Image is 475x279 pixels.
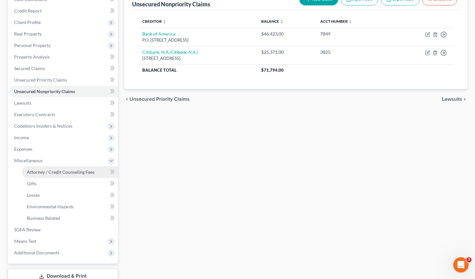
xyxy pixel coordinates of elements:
a: Secured Claims [9,63,118,74]
span: Additional Documents [14,250,59,255]
div: 3825 [320,49,387,55]
span: Attorney / Credit Counseling Fees [27,169,95,175]
span: SOFA Review [14,227,41,232]
div: Unsecured Nonpriority Claims [132,0,210,8]
a: Bank of America [142,31,175,36]
i: unfold_more [162,20,166,24]
span: Losses [27,192,40,198]
a: SOFA Review [9,224,118,235]
i: (Citibank, N.A.) [170,49,198,55]
button: chevron_left Unsecured Priority Claims [124,97,190,102]
span: Unsecured Priority Claims [129,97,190,102]
a: Unsecured Nonpriority Claims [9,86,118,97]
a: Gifts [22,178,118,189]
iframe: Intercom live chat [453,257,469,273]
i: unfold_more [280,20,284,24]
span: Gifts [27,181,37,186]
a: Property Analysis [9,51,118,63]
a: Creditor unfold_more [142,19,166,24]
div: $46,423.00 [261,31,310,37]
span: Environmental Hazards [27,204,74,209]
span: Business Related [27,215,60,221]
span: Property Analysis [14,54,50,60]
span: $71,794.00 [261,68,284,73]
i: unfold_more [348,20,352,24]
a: Balance unfold_more [261,19,284,24]
span: Expenses [14,146,32,152]
span: Executory Contracts [14,112,55,117]
a: Executory Contracts [9,109,118,120]
i: chevron_left [124,97,129,102]
div: $25,371.00 [261,49,310,55]
a: Lawsuits [9,97,118,109]
span: 3 [466,257,471,262]
span: Client Profile [14,20,41,25]
button: Lawsuits chevron_right [442,97,467,102]
span: Unsecured Nonpriority Claims [14,89,75,94]
a: Losses [22,189,118,201]
span: Codebtors Insiders & Notices [14,123,72,129]
div: P.O. [STREET_ADDRESS] [142,37,251,43]
span: Personal Property [14,43,51,48]
div: 7849 [320,31,387,37]
span: Unsecured Priority Claims [14,77,67,83]
span: Income [14,135,29,140]
span: Means Test [14,238,36,244]
th: Balance Total [137,64,256,76]
span: Miscellaneous [14,158,43,163]
a: Unsecured Priority Claims [9,74,118,86]
a: Acct Number unfold_more [320,19,352,24]
span: Real Property [14,31,42,36]
span: Secured Claims [14,66,45,71]
span: Credit Report [14,8,42,13]
a: Credit Report [9,5,118,17]
span: Lawsuits [14,100,31,106]
a: Business Related [22,212,118,224]
a: Environmental Hazards [22,201,118,212]
a: Attorney / Credit Counseling Fees [22,166,118,178]
i: chevron_right [462,97,467,102]
span: Lawsuits [442,97,462,102]
a: Citibank, N.A.(Citibank, N.A.) [142,49,198,55]
div: [STREET_ADDRESS] [142,55,251,61]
